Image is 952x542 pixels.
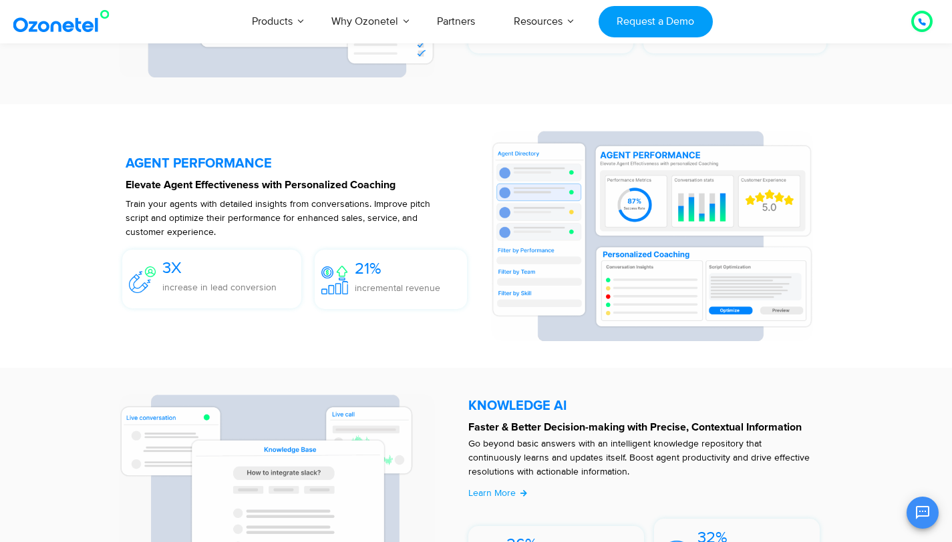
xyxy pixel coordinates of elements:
img: 3X [129,266,156,293]
p: Train your agents with detailed insights from conversations. Improve pitch script and optimize th... [126,197,431,239]
p: Go beyond basic answers with an intelligent knowledge repository that continuously learns and upd... [468,437,814,479]
span: Learn More [468,487,516,499]
span: 3X [162,258,182,278]
button: Open chat [907,497,939,529]
h5: AGENT PERFORMANCE [126,157,478,170]
a: Request a Demo [599,6,713,37]
img: 21% [321,266,348,294]
p: incremental revenue [355,281,440,295]
p: increase in lead conversion [162,280,277,294]
h5: KNOWLEDGE AI​​ [468,399,827,413]
span: 21% [355,259,381,278]
strong: Faster & Better Decision-making with Precise, Contextual Information [468,422,802,433]
strong: Elevate Agent Effectiveness with Personalized Coaching [126,180,395,190]
a: Learn More [468,486,528,500]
